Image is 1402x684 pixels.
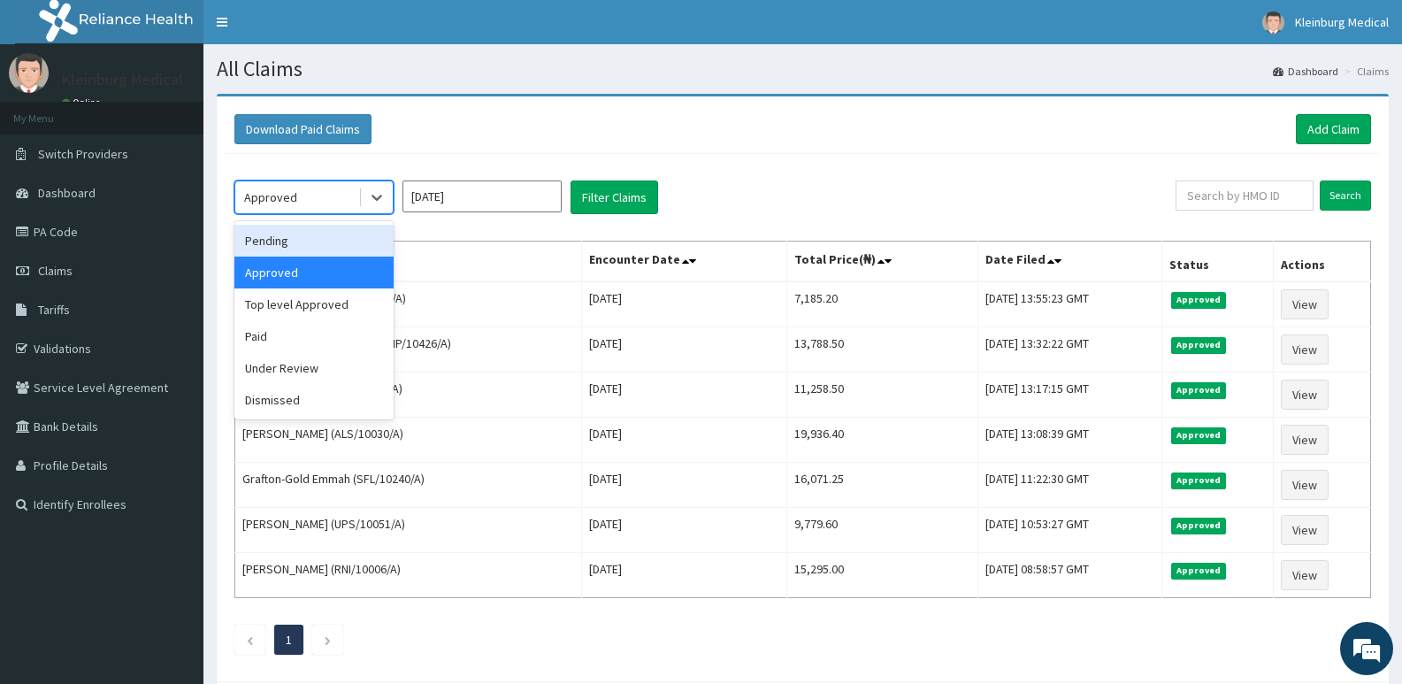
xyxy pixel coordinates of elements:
div: Approved [234,257,394,288]
span: Claims [38,263,73,279]
span: Approved [1171,563,1227,579]
td: [PERSON_NAME] (ALS/10030/A) [235,418,582,463]
td: 13,788.50 [787,327,977,373]
input: Search [1320,181,1371,211]
th: Date Filed [977,242,1161,282]
button: Filter Claims [571,181,658,214]
th: Status [1161,242,1273,282]
td: 19,936.40 [787,418,977,463]
td: 15,295.00 [787,553,977,598]
td: [DATE] [582,463,787,508]
div: Under Review [234,352,394,384]
th: Actions [1273,242,1370,282]
a: View [1281,289,1329,319]
span: We're online! [103,223,244,402]
span: Kleinburg Medical [1295,14,1389,30]
td: [PERSON_NAME] (RNI/10006/A) [235,553,582,598]
span: Approved [1171,518,1227,534]
div: Paid [234,320,394,352]
input: Search by HMO ID [1176,181,1314,211]
span: Approved [1171,292,1227,308]
td: 9,779.60 [787,508,977,553]
th: Name [235,242,582,282]
span: Approved [1171,382,1227,398]
a: Add Claim [1296,114,1371,144]
td: [DATE] 08:58:57 GMT [977,553,1161,598]
td: [DATE] 13:17:15 GMT [977,373,1161,418]
a: Page 1 is your current page [286,632,292,648]
button: Download Paid Claims [234,114,372,144]
td: [DATE] 13:55:23 GMT [977,281,1161,327]
span: Approved [1171,427,1227,443]
td: 7,185.20 [787,281,977,327]
td: [PERSON_NAME] (MPP/10464/A) [235,281,582,327]
td: [PERSON_NAME] (UPS/10051/A) [235,508,582,553]
div: Minimize live chat window [290,9,333,51]
td: [DATE] 13:08:39 GMT [977,418,1161,463]
a: View [1281,515,1329,545]
a: Dashboard [1273,64,1338,79]
td: [DATE] [582,508,787,553]
input: Select Month and Year [402,181,562,212]
td: [DATE] 13:32:22 GMT [977,327,1161,373]
td: [DATE] [582,553,787,598]
td: Grafton-Gold Emmah (SFL/10240/A) [235,463,582,508]
a: Previous page [246,632,254,648]
span: Switch Providers [38,146,128,162]
div: Pending [234,225,394,257]
td: [DATE] [582,281,787,327]
span: Tariffs [38,302,70,318]
img: User Image [9,53,49,93]
p: Kleinburg Medical [62,72,183,88]
a: View [1281,334,1329,365]
th: Total Price(₦) [787,242,977,282]
h1: All Claims [217,58,1389,81]
div: Dismissed [234,384,394,416]
td: [PERSON_NAME] OKWUIKE (AIP/10426/A) [235,327,582,373]
li: Claims [1340,64,1389,79]
td: [DATE] [582,418,787,463]
span: Dashboard [38,185,96,201]
a: View [1281,380,1329,410]
td: 16,071.25 [787,463,977,508]
a: Online [62,96,104,109]
span: Approved [1171,473,1227,488]
a: View [1281,470,1329,500]
div: Top level Approved [234,288,394,320]
td: [PERSON_NAME] (VLA/10009/A) [235,373,582,418]
img: User Image [1262,12,1284,34]
td: [DATE] 10:53:27 GMT [977,508,1161,553]
th: Encounter Date [582,242,787,282]
div: Approved [244,188,297,206]
a: View [1281,560,1329,590]
td: 11,258.50 [787,373,977,418]
span: Approved [1171,337,1227,353]
img: d_794563401_company_1708531726252_794563401 [33,88,72,133]
td: [DATE] [582,327,787,373]
td: [DATE] 11:22:30 GMT [977,463,1161,508]
a: View [1281,425,1329,455]
div: Chat with us now [92,99,297,122]
textarea: Type your message and hit 'Enter' [9,483,337,545]
a: Next page [324,632,332,648]
td: [DATE] [582,373,787,418]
